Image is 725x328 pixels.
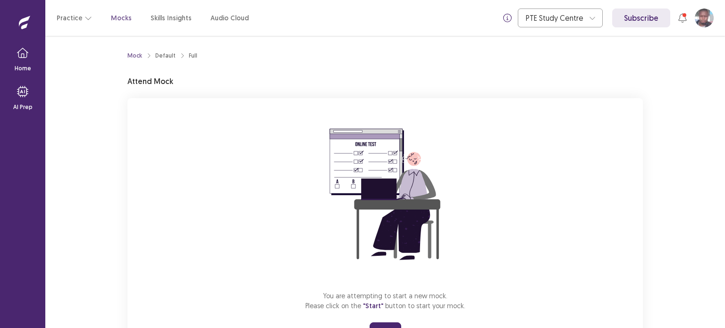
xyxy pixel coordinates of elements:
[127,51,142,60] a: Mock
[15,64,31,73] p: Home
[612,8,670,27] a: Subscribe
[155,51,176,60] div: Default
[499,9,516,26] button: info
[13,103,33,111] p: AI Prep
[300,109,470,279] img: attend-mock
[211,13,249,23] a: Audio Cloud
[57,9,92,26] button: Practice
[695,8,714,27] button: User Profile Image
[526,9,584,27] div: PTE Study Centre
[189,51,197,60] div: Full
[151,13,192,23] a: Skills Insights
[363,302,383,310] span: "Start"
[305,291,465,311] p: You are attempting to start a new mock. Please click on the button to start your mock.
[127,51,197,60] nav: breadcrumb
[111,13,132,23] a: Mocks
[127,76,173,87] p: Attend Mock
